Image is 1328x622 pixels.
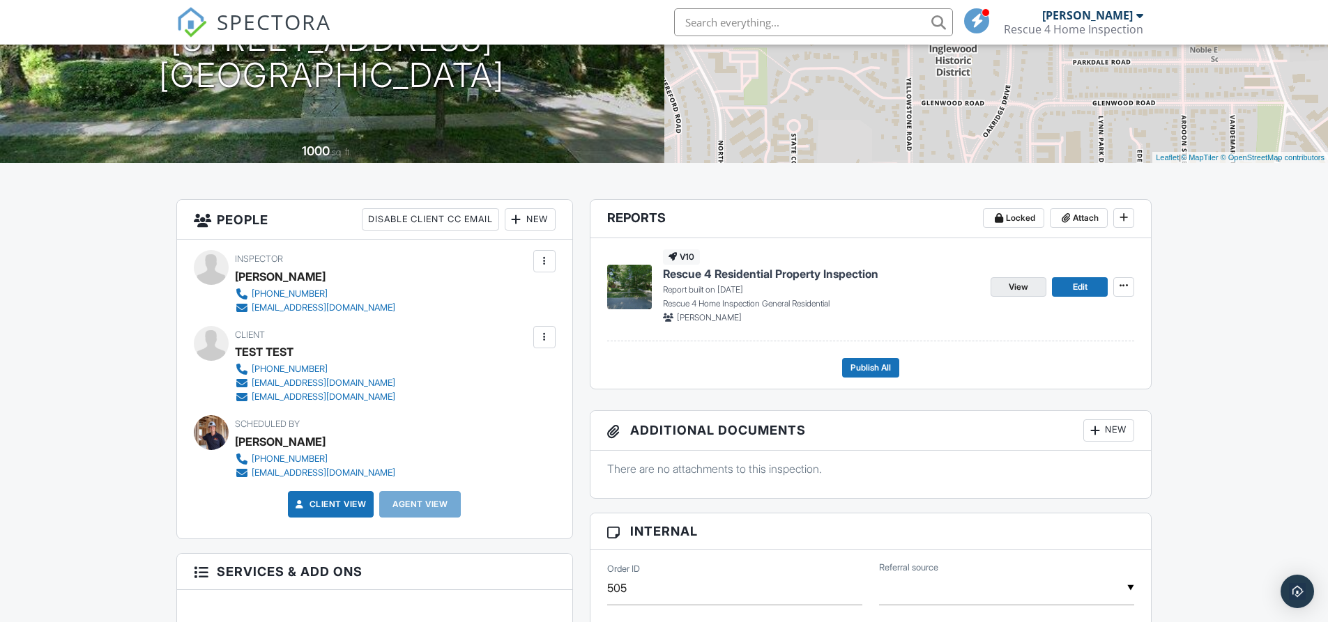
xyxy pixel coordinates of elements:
[293,497,367,511] a: Client View
[674,8,953,36] input: Search everything...
[1221,153,1325,162] a: © OpenStreetMap contributors
[235,390,395,404] a: [EMAIL_ADDRESS][DOMAIN_NAME]
[252,378,395,389] div: [EMAIL_ADDRESS][DOMAIN_NAME]
[235,362,395,376] a: [PHONE_NUMBER]
[177,554,572,590] h3: Services & Add ons
[235,466,395,480] a: [EMAIL_ADDRESS][DOMAIN_NAME]
[590,513,1152,550] h3: Internal
[235,419,300,429] span: Scheduled By
[235,376,395,390] a: [EMAIL_ADDRESS][DOMAIN_NAME]
[235,341,293,362] div: TEST TEST
[176,7,207,38] img: The Best Home Inspection Software - Spectora
[879,561,938,574] label: Referral source
[235,266,326,287] div: [PERSON_NAME]
[159,21,505,95] h1: [STREET_ADDRESS] [GEOGRAPHIC_DATA]
[252,288,328,300] div: [PHONE_NUMBER]
[1042,8,1133,22] div: [PERSON_NAME]
[177,200,572,240] h3: People
[607,563,640,575] label: Order ID
[252,453,328,465] div: [PHONE_NUMBER]
[1152,152,1328,164] div: |
[252,391,395,403] div: [EMAIL_ADDRESS][DOMAIN_NAME]
[362,208,499,231] div: Disable Client CC Email
[252,467,395,479] div: [EMAIL_ADDRESS][DOMAIN_NAME]
[217,7,331,36] span: SPECTORA
[302,143,330,158] div: 1000
[235,287,395,301] a: [PHONE_NUMBER]
[332,147,351,157] span: sq. ft.
[1004,22,1143,36] div: Rescue 4 Home Inspection
[1181,153,1219,162] a: © MapTiler
[505,208,556,231] div: New
[235,254,283,264] span: Inspector
[235,431,326,452] div: [PERSON_NAME]
[176,19,331,48] a: SPECTORA
[1156,153,1179,162] a: Leaflet
[235,329,265,340] span: Client
[252,302,395,313] div: [EMAIL_ADDRESS][DOMAIN_NAME]
[235,301,395,315] a: [EMAIL_ADDRESS][DOMAIN_NAME]
[1281,575,1314,608] div: Open Intercom Messenger
[590,411,1152,451] h3: Additional Documents
[252,364,328,375] div: [PHONE_NUMBER]
[235,452,395,466] a: [PHONE_NUMBER]
[607,461,1135,476] p: There are no attachments to this inspection.
[1083,419,1134,442] div: New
